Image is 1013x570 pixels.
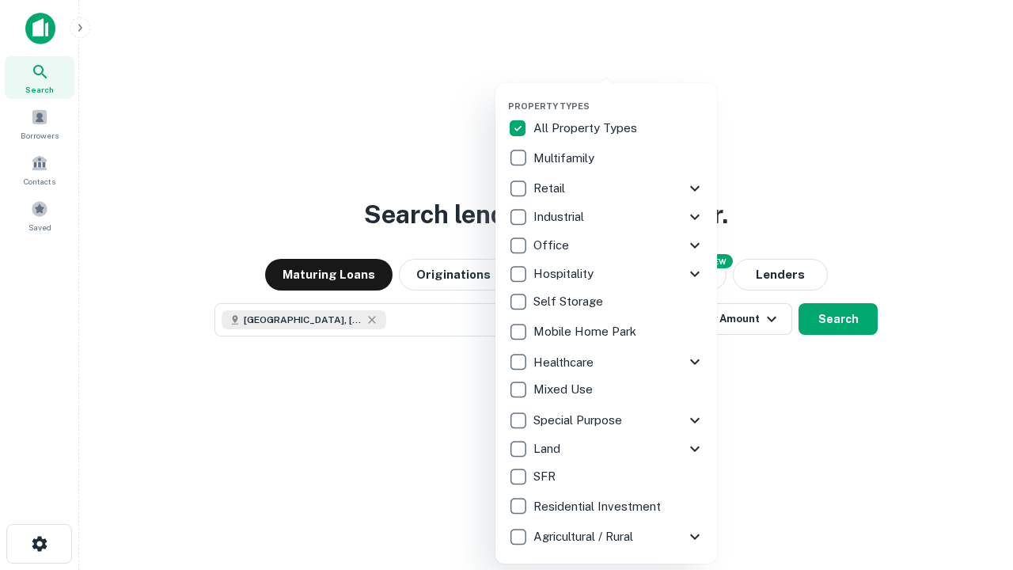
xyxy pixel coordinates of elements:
iframe: Chat Widget [934,443,1013,519]
span: Property Types [508,101,590,111]
div: Healthcare [508,348,704,376]
p: Special Purpose [533,411,625,430]
div: Industrial [508,203,704,231]
p: Multifamily [533,149,598,168]
p: Retail [533,179,568,198]
p: Healthcare [533,353,597,372]
p: SFR [533,467,559,486]
div: Retail [508,174,704,203]
div: Hospitality [508,260,704,288]
p: Mobile Home Park [533,322,639,341]
p: Agricultural / Rural [533,527,636,546]
p: Mixed Use [533,380,596,399]
p: Self Storage [533,292,606,311]
div: Special Purpose [508,406,704,435]
p: Office [533,236,572,255]
p: Residential Investment [533,497,664,516]
div: Office [508,231,704,260]
p: Industrial [533,207,587,226]
p: Hospitality [533,264,597,283]
div: Land [508,435,704,463]
p: Land [533,439,563,458]
p: All Property Types [533,119,640,138]
div: Agricultural / Rural [508,522,704,551]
